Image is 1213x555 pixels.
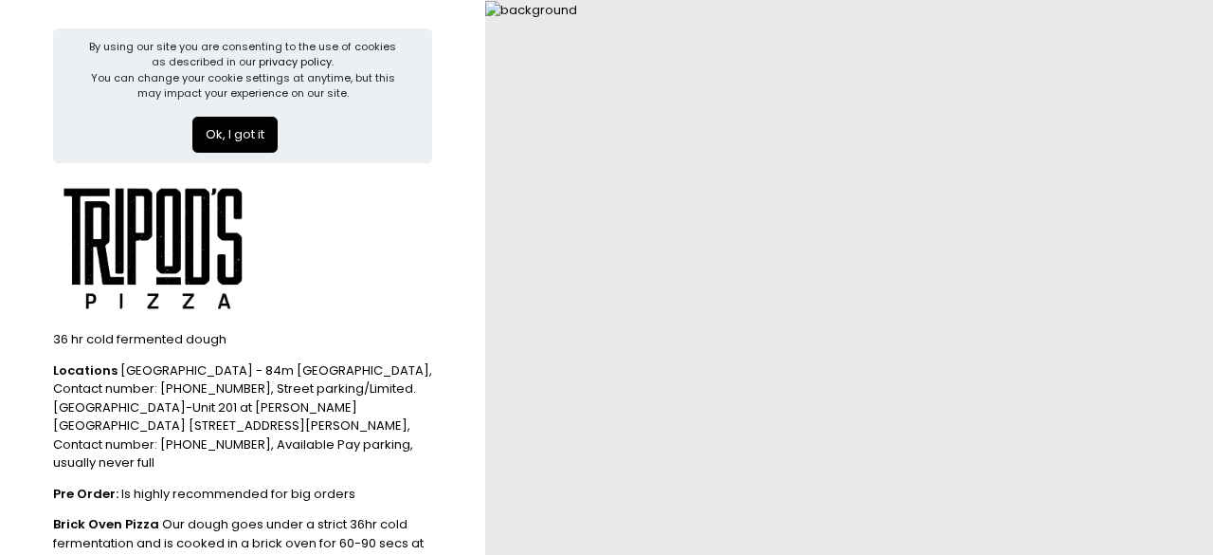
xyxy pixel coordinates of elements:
[259,54,334,69] a: privacy policy.
[85,39,401,102] div: By using our site you are consenting to the use of cookies as described in our You can change you...
[53,330,432,349] div: 36 hr cold fermented dough
[53,485,118,503] b: Pre Order:
[53,361,432,472] div: [GEOGRAPHIC_DATA] - 84m [GEOGRAPHIC_DATA], Contact number: [PHONE_NUMBER], Street parking/Limited...
[485,1,577,20] img: background
[53,515,159,533] b: Brick Oven Pizza
[192,117,278,153] button: Ok, I got it
[53,361,118,379] b: Locations
[53,176,254,318] img: Tripod's Pizza
[53,485,432,504] div: Is highly recommended for big orders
